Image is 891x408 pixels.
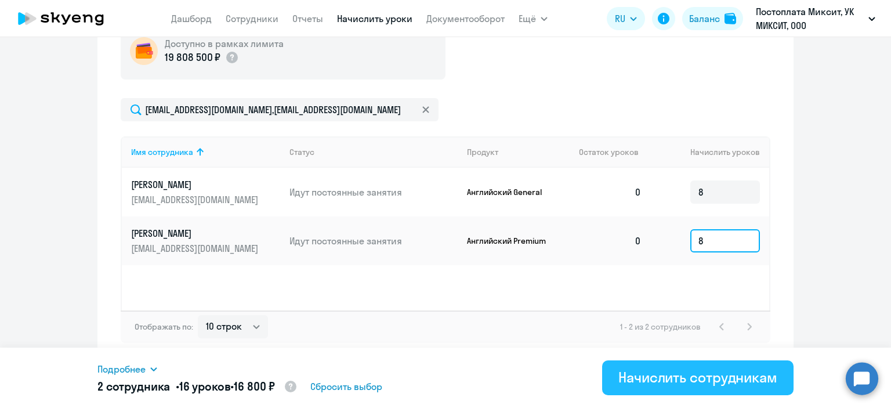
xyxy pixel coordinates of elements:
[97,362,146,376] span: Подробнее
[234,379,275,393] span: 16 800 ₽
[620,322,701,332] span: 1 - 2 из 2 сотрудников
[607,7,645,30] button: RU
[289,147,314,157] div: Статус
[165,50,220,65] p: 19 808 500 ₽
[292,13,323,24] a: Отчеты
[131,227,261,240] p: [PERSON_NAME]
[467,147,498,157] div: Продукт
[97,378,298,396] h5: 2 сотрудника • •
[310,380,382,393] span: Сбросить выбор
[121,98,439,121] input: Поиск по имени, email, продукту или статусу
[171,13,212,24] a: Дашборд
[467,187,554,197] p: Английский General
[570,168,651,216] td: 0
[226,13,278,24] a: Сотрудники
[756,5,864,33] p: Постоплата Миксит, УК МИКСИТ, ООО
[519,7,548,30] button: Ещё
[570,216,651,265] td: 0
[579,147,639,157] span: Остаток уроков
[467,147,570,157] div: Продукт
[602,360,794,395] button: Начислить сотрудникам
[131,227,280,255] a: [PERSON_NAME][EMAIL_ADDRESS][DOMAIN_NAME]
[337,13,412,24] a: Начислить уроки
[131,147,280,157] div: Имя сотрудника
[426,13,505,24] a: Документооборот
[289,147,458,157] div: Статус
[131,178,280,206] a: [PERSON_NAME][EMAIL_ADDRESS][DOMAIN_NAME]
[289,186,458,198] p: Идут постоянные занятия
[289,234,458,247] p: Идут постоянные занятия
[618,368,777,387] div: Начислить сотрудникам
[131,193,261,206] p: [EMAIL_ADDRESS][DOMAIN_NAME]
[131,242,261,255] p: [EMAIL_ADDRESS][DOMAIN_NAME]
[131,178,261,191] p: [PERSON_NAME]
[165,37,284,50] h5: Доступно в рамках лимита
[130,37,158,65] img: wallet-circle.png
[651,136,769,168] th: Начислить уроков
[682,7,743,30] button: Балансbalance
[725,13,736,24] img: balance
[179,379,231,393] span: 16 уроков
[579,147,651,157] div: Остаток уроков
[519,12,536,26] span: Ещё
[131,147,193,157] div: Имя сотрудника
[615,12,625,26] span: RU
[750,5,881,33] button: Постоплата Миксит, УК МИКСИТ, ООО
[467,236,554,246] p: Английский Premium
[135,322,193,332] span: Отображать по:
[689,12,720,26] div: Баланс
